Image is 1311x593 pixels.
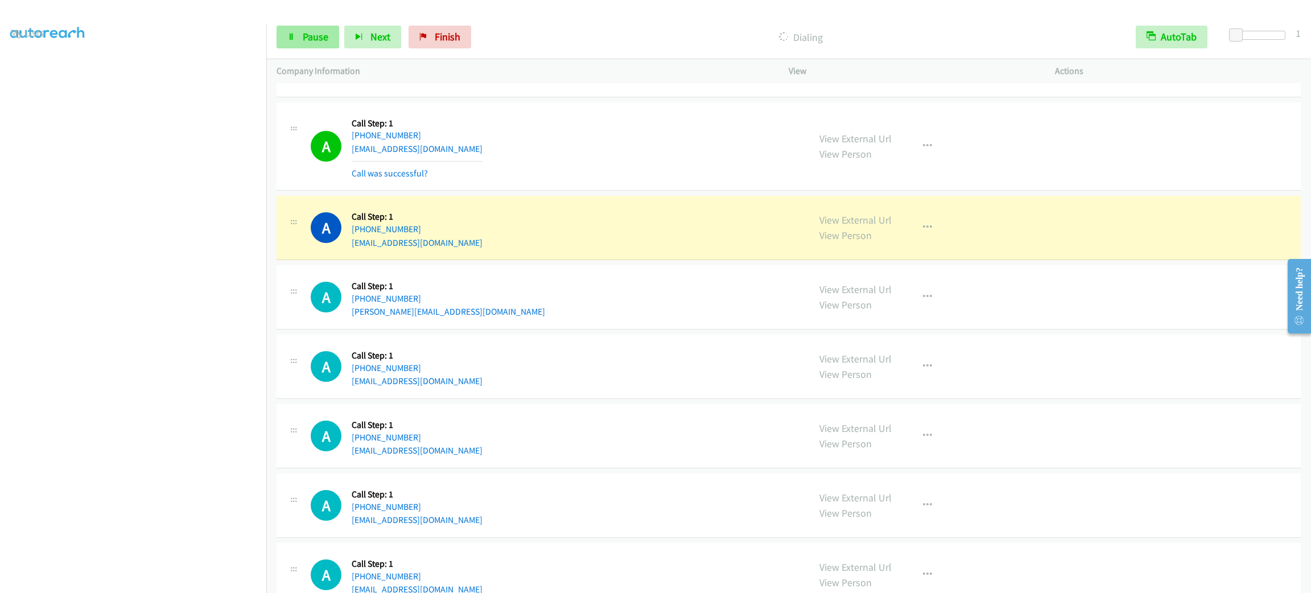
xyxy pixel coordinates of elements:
[352,376,483,386] a: [EMAIL_ADDRESS][DOMAIN_NAME]
[277,26,339,48] a: Pause
[819,561,892,574] a: View External Url
[352,224,421,234] a: [PHONE_NUMBER]
[311,421,341,451] div: The call is yet to be attempted
[789,64,1034,78] p: View
[311,351,341,382] div: The call is yet to be attempted
[311,421,341,451] h1: A
[352,168,428,179] a: Call was successful?
[352,363,421,373] a: [PHONE_NUMBER]
[352,350,483,361] h5: Call Step: 1
[311,131,341,162] h1: A
[352,571,421,582] a: [PHONE_NUMBER]
[819,147,872,160] a: View Person
[1296,26,1301,41] div: 1
[311,559,341,590] h1: A
[819,422,892,435] a: View External Url
[352,237,483,248] a: [EMAIL_ADDRESS][DOMAIN_NAME]
[819,368,872,381] a: View Person
[352,558,483,570] h5: Call Step: 1
[352,293,421,304] a: [PHONE_NUMBER]
[352,489,483,500] h5: Call Step: 1
[1278,251,1311,341] iframe: Resource Center
[352,514,483,525] a: [EMAIL_ADDRESS][DOMAIN_NAME]
[10,26,44,39] a: My Lists
[409,26,471,48] a: Finish
[352,432,421,443] a: [PHONE_NUMBER]
[370,30,390,43] span: Next
[311,212,341,243] h1: A
[819,352,892,365] a: View External Url
[352,306,545,317] a: [PERSON_NAME][EMAIL_ADDRESS][DOMAIN_NAME]
[819,132,892,145] a: View External Url
[311,490,341,521] h1: A
[487,30,1115,45] p: Dialing
[352,501,421,512] a: [PHONE_NUMBER]
[277,64,768,78] p: Company Information
[819,298,872,311] a: View Person
[819,283,892,296] a: View External Url
[311,490,341,521] div: The call is yet to be attempted
[435,30,460,43] span: Finish
[352,130,421,141] a: [PHONE_NUMBER]
[352,118,483,129] h5: Call Step: 1
[311,559,341,590] div: The call is yet to be attempted
[819,229,872,242] a: View Person
[352,143,483,154] a: [EMAIL_ADDRESS][DOMAIN_NAME]
[352,211,483,223] h5: Call Step: 1
[311,351,341,382] h1: A
[303,30,328,43] span: Pause
[311,282,341,312] h1: A
[352,281,545,292] h5: Call Step: 1
[1136,26,1207,48] button: AutoTab
[344,26,401,48] button: Next
[819,491,892,504] a: View External Url
[819,576,872,589] a: View Person
[1055,64,1301,78] p: Actions
[10,51,266,591] iframe: To enrich screen reader interactions, please activate Accessibility in Grammarly extension settings
[352,445,483,456] a: [EMAIL_ADDRESS][DOMAIN_NAME]
[819,213,892,227] a: View External Url
[819,437,872,450] a: View Person
[819,506,872,520] a: View Person
[352,419,483,431] h5: Call Step: 1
